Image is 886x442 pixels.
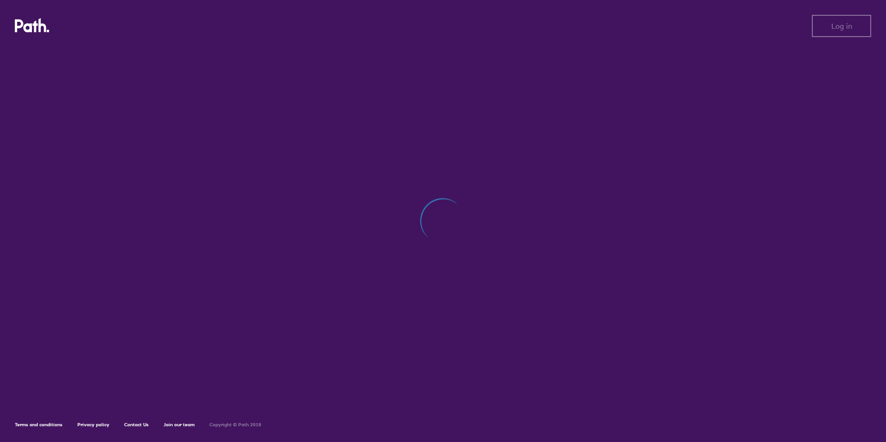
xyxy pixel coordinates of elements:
a: Join our team [164,422,195,428]
a: Contact Us [124,422,149,428]
button: Log in [812,15,871,37]
span: Log in [831,22,852,30]
h6: Copyright © Path 2018 [209,422,261,428]
a: Terms and conditions [15,422,63,428]
a: Privacy policy [77,422,109,428]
